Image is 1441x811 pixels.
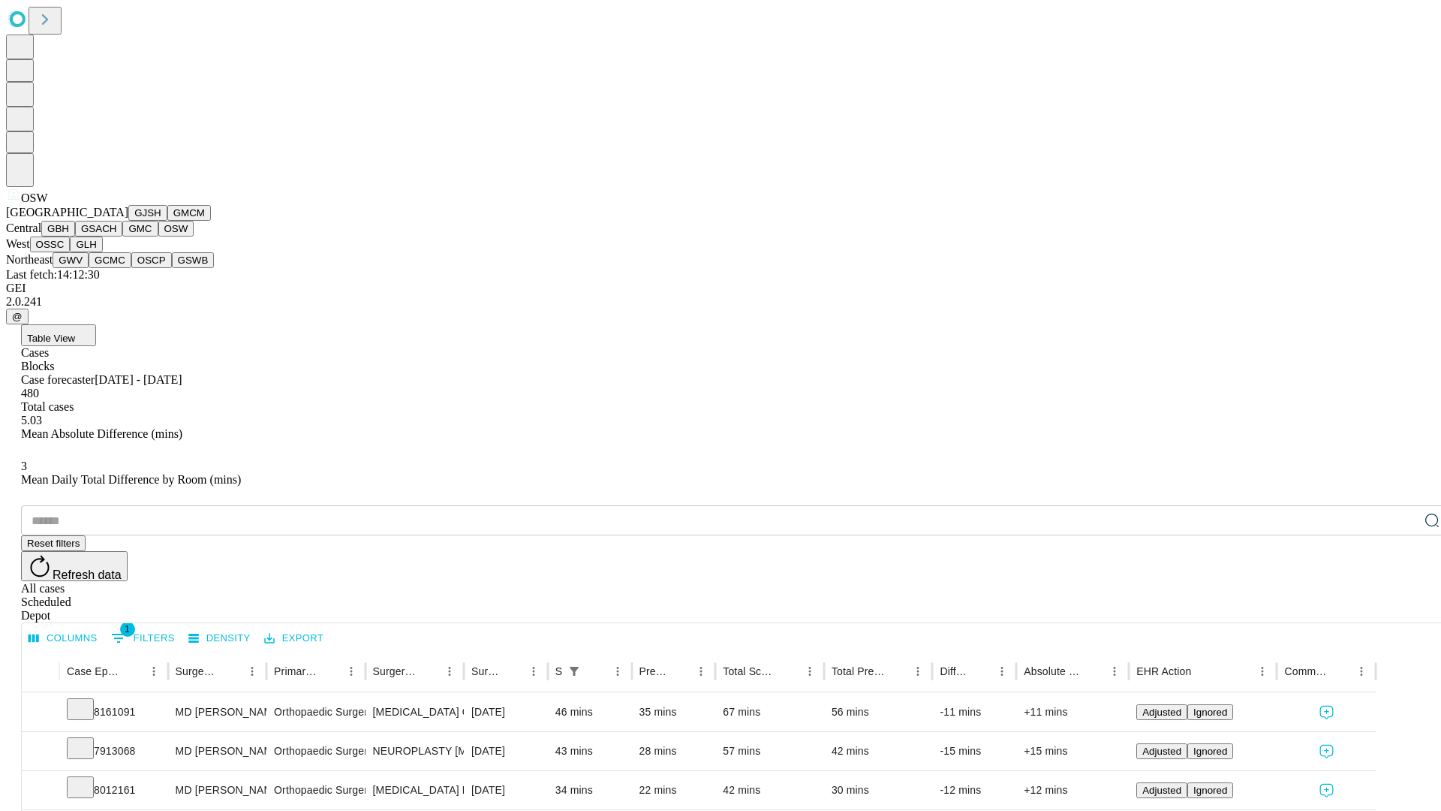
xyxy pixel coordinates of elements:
div: Total Scheduled Duration [723,665,777,677]
div: Absolute Difference [1024,665,1082,677]
span: West [6,237,30,250]
div: [MEDICAL_DATA] RELEASE [373,771,456,809]
span: OSW [21,191,48,204]
div: 8012161 [67,771,161,809]
div: MD [PERSON_NAME] C [PERSON_NAME] [176,693,259,731]
div: [DATE] [471,771,540,809]
button: OSSC [30,237,71,252]
div: Surgeon Name [176,665,219,677]
button: OSCP [131,252,172,268]
div: 46 mins [555,693,624,731]
span: 480 [21,387,39,399]
div: [DATE] [471,732,540,770]
div: 34 mins [555,771,624,809]
span: Total cases [21,400,74,413]
span: Last fetch: 14:12:30 [6,268,100,281]
span: 5.03 [21,414,42,427]
div: 8161091 [67,693,161,731]
button: Density [185,627,254,650]
div: [MEDICAL_DATA] OR CAPSULE HAND OR FINGER [373,693,456,731]
div: EHR Action [1136,665,1191,677]
button: Menu [341,661,362,682]
button: Ignored [1187,782,1233,798]
button: Sort [418,661,439,682]
span: [DATE] - [DATE] [95,373,182,386]
button: Menu [799,661,820,682]
div: Case Epic Id [67,665,121,677]
button: Sort [778,661,799,682]
div: MD [PERSON_NAME] C [PERSON_NAME] [176,771,259,809]
span: Adjusted [1142,707,1181,718]
button: Menu [439,661,460,682]
span: Northeast [6,253,53,266]
div: Surgery Date [471,665,501,677]
button: Reset filters [21,535,86,551]
button: Menu [143,661,164,682]
button: Menu [242,661,263,682]
div: 57 mins [723,732,817,770]
span: Ignored [1193,785,1227,796]
span: Adjusted [1142,746,1181,757]
button: Menu [690,661,711,682]
div: -11 mins [940,693,1009,731]
button: Ignored [1187,704,1233,720]
button: GMCM [167,205,211,221]
button: Expand [29,700,52,726]
button: Sort [970,661,991,682]
div: 22 mins [639,771,708,809]
button: Adjusted [1136,782,1187,798]
button: GBH [41,221,75,237]
div: Surgery Name [373,665,417,677]
button: Sort [1083,661,1104,682]
button: Sort [669,661,690,682]
div: Orthopaedic Surgery [274,693,357,731]
button: Menu [607,661,628,682]
div: 67 mins [723,693,817,731]
div: Orthopaedic Surgery [274,771,357,809]
div: +11 mins [1024,693,1121,731]
div: 1 active filter [564,661,585,682]
span: Case forecaster [21,373,95,386]
div: [DATE] [471,693,540,731]
div: +15 mins [1024,732,1121,770]
button: Adjusted [1136,743,1187,759]
button: Menu [1104,661,1125,682]
div: MD [PERSON_NAME] C [PERSON_NAME] [176,732,259,770]
span: Mean Daily Total Difference by Room (mins) [21,473,241,486]
button: Expand [29,778,52,804]
div: Primary Service [274,665,317,677]
div: Orthopaedic Surgery [274,732,357,770]
button: Menu [1351,661,1372,682]
button: Show filters [107,626,179,650]
button: Menu [991,661,1012,682]
span: @ [12,311,23,322]
button: Sort [1330,661,1351,682]
div: -15 mins [940,732,1009,770]
button: GSWB [172,252,215,268]
span: Reset filters [27,538,80,549]
button: Table View [21,324,96,346]
button: Sort [502,661,523,682]
button: @ [6,309,29,324]
div: Difference [940,665,969,677]
button: OSW [158,221,194,237]
div: 56 mins [832,693,925,731]
div: 42 mins [832,732,925,770]
span: Ignored [1193,746,1227,757]
div: +12 mins [1024,771,1121,809]
button: Sort [320,661,341,682]
span: [GEOGRAPHIC_DATA] [6,206,128,219]
button: GMC [122,221,158,237]
button: Adjusted [1136,704,1187,720]
div: 30 mins [832,771,925,809]
button: Export [260,627,327,650]
button: GCMC [89,252,131,268]
span: Ignored [1193,707,1227,718]
div: Total Predicted Duration [832,665,886,677]
button: Sort [221,661,242,682]
button: Menu [907,661,928,682]
span: Table View [27,333,75,344]
button: Refresh data [21,551,128,581]
span: Refresh data [53,568,122,581]
span: Adjusted [1142,785,1181,796]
